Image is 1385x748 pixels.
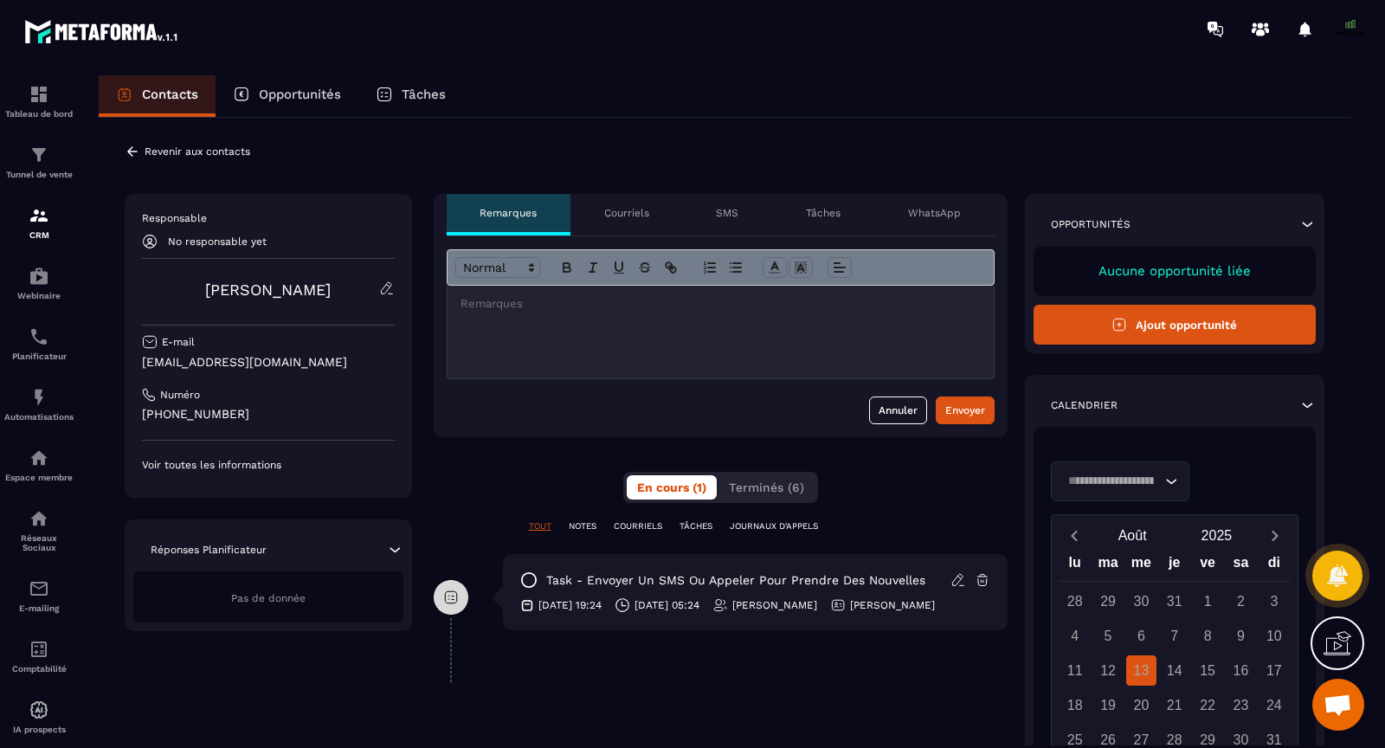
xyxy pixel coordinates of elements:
[142,87,198,102] p: Contacts
[869,397,927,424] button: Annuler
[29,578,49,599] img: email
[718,475,815,500] button: Terminés (6)
[1093,690,1124,720] div: 19
[1126,655,1156,686] div: 13
[402,87,446,102] p: Tâches
[4,412,74,422] p: Automatisations
[945,402,985,419] div: Envoyer
[1126,586,1156,616] div: 30
[1226,655,1256,686] div: 16
[4,374,74,435] a: automationsautomationsAutomatisations
[29,387,49,408] img: automations
[145,145,250,158] p: Revenir aux contacts
[1193,621,1223,651] div: 8
[29,326,49,347] img: scheduler
[635,598,699,612] p: [DATE] 05:24
[4,664,74,674] p: Comptabilité
[4,435,74,495] a: automationsautomationsEspace membre
[162,335,195,349] p: E-mail
[1051,217,1131,231] p: Opportunités
[1060,655,1090,686] div: 11
[4,170,74,179] p: Tunnel de vente
[142,354,395,371] p: [EMAIL_ADDRESS][DOMAIN_NAME]
[205,280,331,299] a: [PERSON_NAME]
[569,520,596,532] p: NOTES
[4,565,74,626] a: emailemailE-mailing
[716,206,738,220] p: SMS
[1226,690,1256,720] div: 23
[850,598,935,612] p: [PERSON_NAME]
[1051,263,1299,279] p: Aucune opportunité liée
[4,71,74,132] a: formationformationTableau de bord
[29,639,49,660] img: accountant
[4,192,74,253] a: formationformationCRM
[358,75,463,117] a: Tâches
[4,725,74,734] p: IA prospects
[168,235,267,248] p: No responsable yet
[4,626,74,687] a: accountantaccountantComptabilité
[1259,586,1289,616] div: 3
[216,75,358,117] a: Opportunités
[1159,655,1189,686] div: 14
[29,508,49,529] img: social-network
[1259,655,1289,686] div: 17
[1093,586,1124,616] div: 29
[29,84,49,105] img: formation
[4,603,74,613] p: E-mailing
[1062,472,1161,491] input: Search for option
[4,495,74,565] a: social-networksocial-networkRéseaux Sociaux
[29,145,49,165] img: formation
[1259,524,1291,547] button: Next month
[1126,621,1156,651] div: 6
[4,313,74,374] a: schedulerschedulerPlanificateur
[1158,551,1191,581] div: je
[142,211,395,225] p: Responsable
[732,598,817,612] p: [PERSON_NAME]
[1093,655,1124,686] div: 12
[259,87,341,102] p: Opportunités
[729,480,804,494] span: Terminés (6)
[29,700,49,720] img: automations
[529,520,551,532] p: TOUT
[1059,524,1091,547] button: Previous month
[1159,586,1189,616] div: 31
[538,598,602,612] p: [DATE] 19:24
[29,205,49,226] img: formation
[637,480,706,494] span: En cours (1)
[604,206,649,220] p: Courriels
[1059,551,1092,581] div: lu
[231,592,306,604] span: Pas de donnée
[99,75,216,117] a: Contacts
[1124,551,1157,581] div: me
[1259,621,1289,651] div: 10
[1193,655,1223,686] div: 15
[1226,586,1256,616] div: 2
[908,206,961,220] p: WhatsApp
[160,388,200,402] p: Numéro
[1092,551,1124,581] div: ma
[4,230,74,240] p: CRM
[1312,679,1364,731] a: Ouvrir le chat
[1093,621,1124,651] div: 5
[1060,690,1090,720] div: 18
[1159,690,1189,720] div: 21
[24,16,180,47] img: logo
[546,572,925,589] p: task - envoyer un SMS ou appeler pour prendre des nouvelles
[4,291,74,300] p: Webinaire
[4,132,74,192] a: formationformationTunnel de vente
[1051,461,1189,501] div: Search for option
[4,253,74,313] a: automationsautomationsWebinaire
[1193,690,1223,720] div: 22
[4,533,74,552] p: Réseaux Sociaux
[1060,586,1090,616] div: 28
[1126,690,1156,720] div: 20
[151,543,267,557] p: Réponses Planificateur
[1191,551,1224,581] div: ve
[29,266,49,287] img: automations
[1060,621,1090,651] div: 4
[1258,551,1291,581] div: di
[1193,586,1223,616] div: 1
[806,206,841,220] p: Tâches
[4,351,74,361] p: Planificateur
[1091,520,1175,551] button: Open months overlay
